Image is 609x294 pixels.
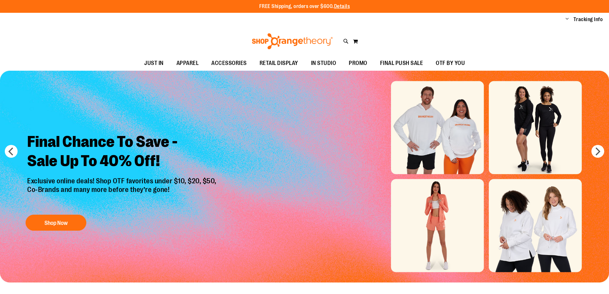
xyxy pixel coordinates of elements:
a: Details [334,4,350,9]
a: ACCESSORIES [205,56,253,71]
a: JUST IN [138,56,170,71]
a: APPAREL [170,56,205,71]
span: PROMO [349,56,367,70]
a: FINAL PUSH SALE [374,56,430,71]
img: Shop Orangetheory [251,33,334,49]
span: ACCESSORIES [211,56,247,70]
button: next [591,145,604,158]
button: Account menu [566,16,569,23]
span: APPAREL [176,56,199,70]
a: IN STUDIO [305,56,343,71]
h2: Final Chance To Save - Sale Up To 40% Off! [22,127,223,177]
p: Exclusive online deals! Shop OTF favorites under $10, $20, $50, Co-Brands and many more before th... [22,177,223,208]
a: OTF BY YOU [429,56,471,71]
p: FREE Shipping, orders over $600. [259,3,350,10]
a: Final Chance To Save -Sale Up To 40% Off! Exclusive online deals! Shop OTF favorites under $10, $... [22,127,223,234]
button: Shop Now [26,215,86,231]
span: FINAL PUSH SALE [380,56,423,70]
button: prev [5,145,18,158]
span: RETAIL DISPLAY [260,56,298,70]
span: OTF BY YOU [436,56,465,70]
a: Tracking Info [574,16,603,23]
span: JUST IN [144,56,164,70]
a: RETAIL DISPLAY [253,56,305,71]
a: PROMO [342,56,374,71]
span: IN STUDIO [311,56,336,70]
